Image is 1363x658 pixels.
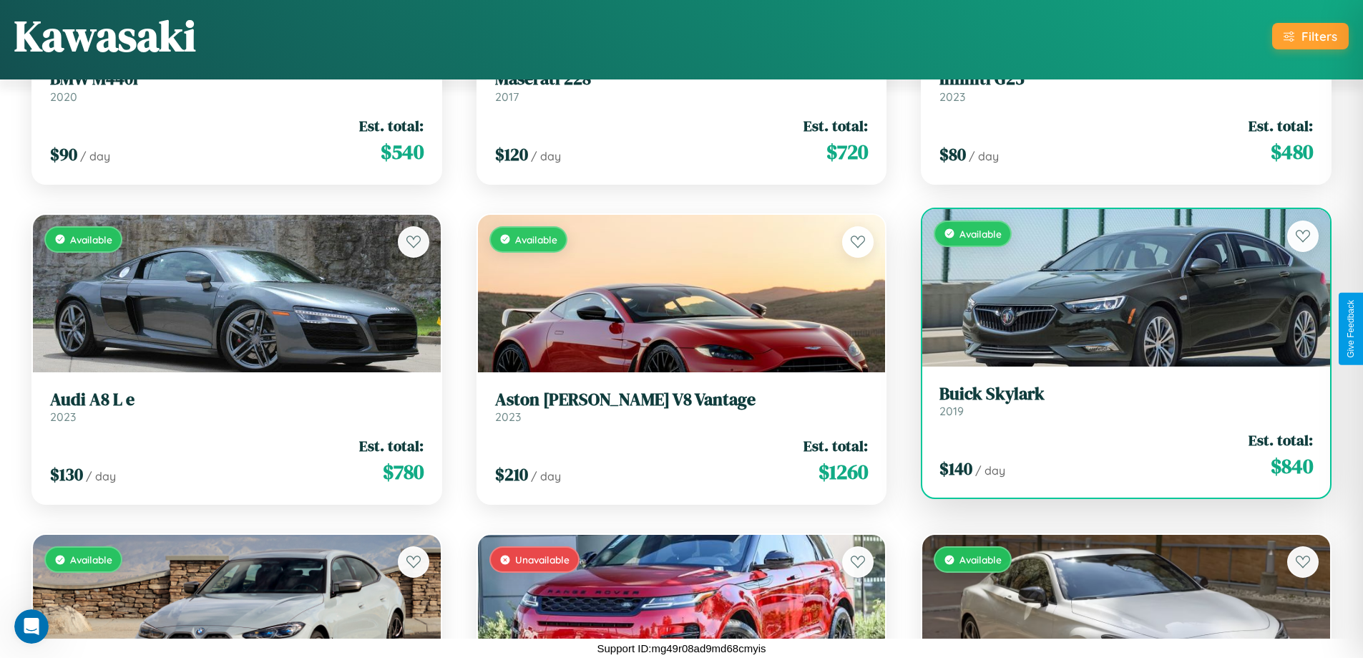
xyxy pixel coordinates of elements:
span: / day [86,469,116,483]
span: / day [531,469,561,483]
span: Est. total: [803,115,868,136]
span: $ 1260 [819,458,868,486]
span: Available [959,553,1002,566]
span: / day [531,149,561,163]
span: $ 80 [939,142,966,166]
a: Infiniti G252023 [939,69,1313,104]
span: $ 720 [826,137,868,166]
span: Unavailable [515,553,570,566]
div: Give Feedback [1346,300,1356,358]
span: 2017 [495,89,519,104]
span: $ 90 [50,142,77,166]
span: 2023 [939,89,965,104]
span: $ 840 [1271,452,1313,480]
span: Est. total: [803,435,868,456]
span: Est. total: [1249,430,1313,450]
a: Maserati 2282017 [495,69,869,104]
span: $ 780 [383,458,424,486]
a: BMW M440i2020 [50,69,424,104]
h3: Buick Skylark [939,384,1313,405]
h3: BMW M440i [50,69,424,89]
h1: Kawasaki [14,6,196,65]
a: Audi A8 L e2023 [50,390,424,425]
span: 2023 [495,410,521,424]
span: $ 540 [381,137,424,166]
a: Aston [PERSON_NAME] V8 Vantage2023 [495,390,869,425]
span: / day [969,149,999,163]
span: Available [515,233,557,246]
span: Est. total: [359,435,424,456]
span: $ 130 [50,463,83,486]
span: Available [70,233,112,246]
a: Buick Skylark2019 [939,384,1313,419]
span: $ 120 [495,142,528,166]
h3: Maserati 228 [495,69,869,89]
span: Est. total: [1249,115,1313,136]
span: Est. total: [359,115,424,136]
span: / day [975,463,1005,478]
span: $ 140 [939,457,972,480]
span: 2023 [50,410,76,424]
span: Available [70,553,112,566]
span: / day [80,149,110,163]
h3: Audi A8 L e [50,390,424,410]
p: Support ID: mg49r08ad9md68cmyis [597,639,766,658]
span: 2019 [939,404,964,418]
h3: Infiniti G25 [939,69,1313,89]
span: $ 210 [495,463,528,486]
span: $ 480 [1271,137,1313,166]
div: Filters [1301,29,1337,44]
span: 2020 [50,89,77,104]
iframe: Intercom live chat [14,609,49,644]
h3: Aston [PERSON_NAME] V8 Vantage [495,390,869,410]
button: Filters [1272,23,1349,49]
span: Available [959,228,1002,240]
